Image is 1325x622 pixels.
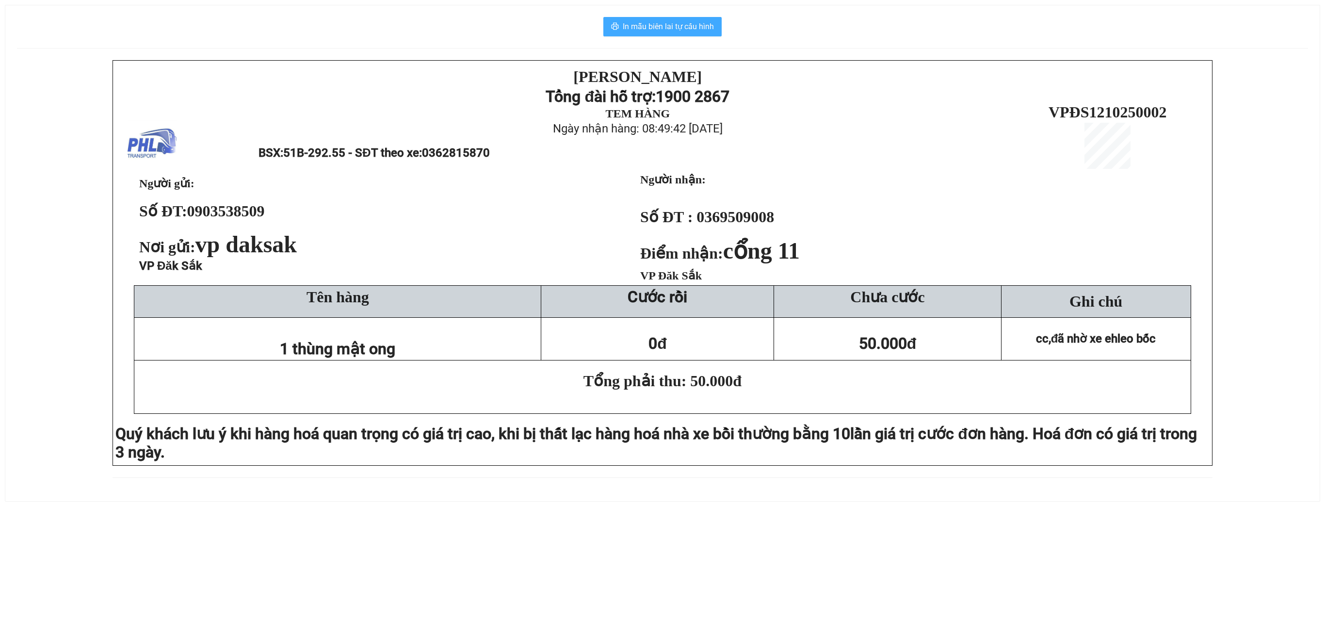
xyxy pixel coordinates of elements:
[640,245,800,262] strong: Điểm nhận:
[640,208,693,226] strong: Số ĐT :
[187,202,265,220] span: 0903538509
[723,238,800,263] span: cổng 11
[422,146,490,160] span: 0362815870
[859,334,917,353] span: 50.000đ
[115,425,1197,461] span: lần giá trị cước đơn hàng. Hoá đơn có giá trị trong 3 ngày.
[195,231,297,257] span: vp daksak
[553,122,723,135] span: Ngày nhận hàng: 08:49:42 [DATE]
[1036,332,1156,345] span: cc,đã nhờ xe ehleo bốc
[128,120,177,169] img: logo
[307,288,369,306] span: Tên hàng
[640,173,706,186] strong: Người nhận:
[583,372,742,390] span: Tổng phải thu: 50.000đ
[605,107,670,120] strong: TEM HÀNG
[546,87,656,106] strong: Tổng đài hỗ trợ:
[696,208,774,226] span: 0369509008
[850,288,924,306] span: Chưa cước
[1049,103,1167,121] span: VPĐS1210250002
[139,202,265,220] strong: Số ĐT:
[280,340,395,358] span: 1 thùng mật ong
[623,20,714,33] span: In mẫu biên lai tự cấu hình
[139,238,301,256] span: Nơi gửi:
[611,22,619,32] span: printer
[628,288,687,306] strong: Cước rồi
[259,146,489,160] span: BSX:
[1069,293,1122,310] span: Ghi chú
[648,334,667,353] span: 0đ
[573,68,702,85] strong: [PERSON_NAME]
[139,177,194,190] span: Người gửi:
[656,87,729,106] strong: 1900 2867
[139,259,202,273] span: VP Đăk Sắk
[283,146,489,160] span: 51B-292.55 - SĐT theo xe:
[115,425,850,443] span: Quý khách lưu ý khi hàng hoá quan trọng có giá trị cao, khi bị thất lạc hàng hoá nhà xe bồi thườn...
[640,269,702,282] span: VP Đăk Sắk
[603,17,722,36] button: printerIn mẫu biên lai tự cấu hình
